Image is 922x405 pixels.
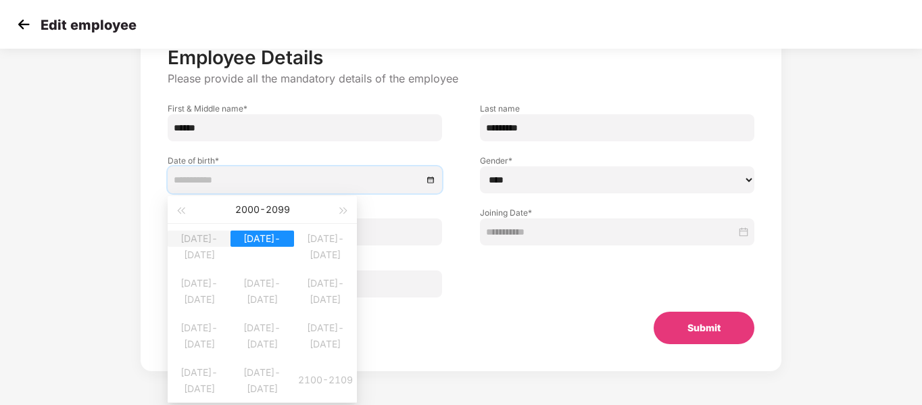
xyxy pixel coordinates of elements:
[168,155,442,166] label: Date of birth
[168,72,754,86] p: Please provide all the mandatory details of the employee
[14,14,34,34] img: svg+xml;base64,PHN2ZyB4bWxucz0iaHR0cDovL3d3dy53My5vcmcvMjAwMC9zdmciIHdpZHRoPSIzMCIgaGVpZ2h0PSIzMC...
[480,103,754,114] label: Last name
[168,103,442,114] label: First & Middle name
[480,155,754,166] label: Gender
[654,312,754,344] button: Submit
[41,17,137,33] p: Edit employee
[168,46,754,69] p: Employee Details
[480,207,754,218] label: Joining Date
[188,196,336,223] div: 2000 - 2099
[230,231,293,247] div: [DATE]-[DATE]
[168,231,230,247] div: [DATE]-[DATE]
